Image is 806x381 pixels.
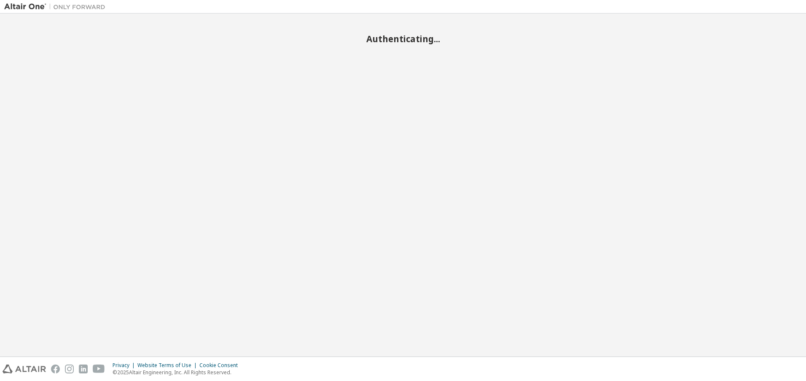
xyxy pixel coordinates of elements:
img: altair_logo.svg [3,365,46,373]
img: instagram.svg [65,365,74,373]
p: © 2025 Altair Engineering, Inc. All Rights Reserved. [113,369,243,376]
div: Privacy [113,362,137,369]
div: Website Terms of Use [137,362,199,369]
img: youtube.svg [93,365,105,373]
h2: Authenticating... [4,33,802,44]
img: facebook.svg [51,365,60,373]
img: linkedin.svg [79,365,88,373]
img: Altair One [4,3,110,11]
div: Cookie Consent [199,362,243,369]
